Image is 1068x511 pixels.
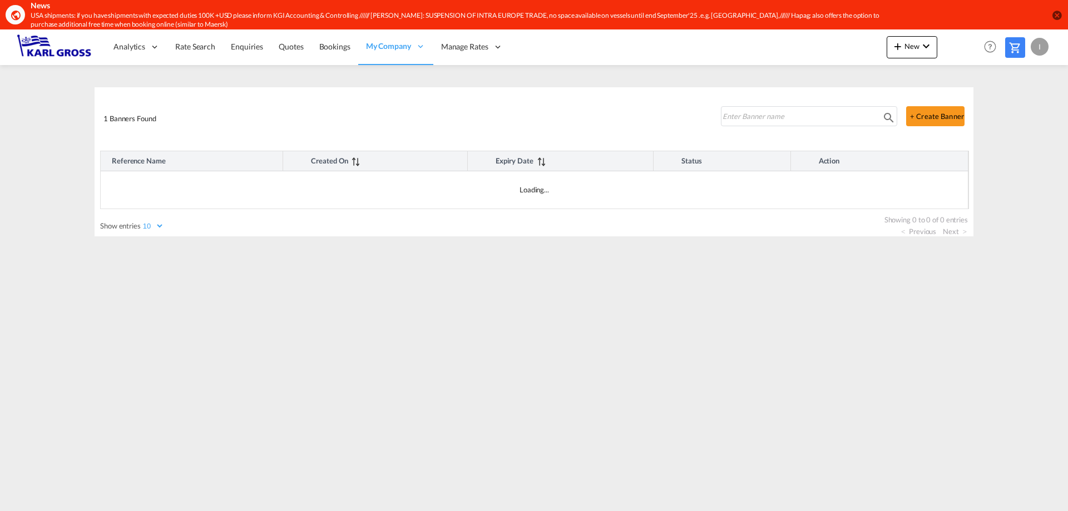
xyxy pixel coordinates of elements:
[31,11,904,30] div: USA shipments: if you have shipments with expected duties 100K +USD please inform KGI Accounting ...
[887,36,937,58] button: icon-plus 400-fgNewicon-chevron-down
[1051,9,1062,21] button: icon-close-circle
[891,42,933,51] span: New
[101,151,283,171] th: Reference Name
[167,29,223,65] a: Rate Search
[981,37,1005,57] div: Help
[919,39,933,53] md-icon: icon-chevron-down
[981,37,1000,56] span: Help
[433,29,511,65] div: Manage Rates
[319,42,350,51] span: Bookings
[891,39,904,53] md-icon: icon-plus 400-fg
[791,151,968,171] th: Action
[271,29,311,65] a: Quotes
[358,29,433,65] div: My Company
[113,41,145,52] span: Analytics
[441,41,488,52] span: Manage Rates
[100,221,164,231] label: Show entries
[882,111,896,125] md-icon: icon-magnify
[10,9,21,21] md-icon: icon-earth
[106,29,167,65] div: Analytics
[223,29,271,65] a: Enquiries
[468,151,654,171] th: Expiry Date
[906,106,965,126] button: + Create Banner
[283,151,467,171] th: Created On
[943,226,967,236] a: Next
[175,42,215,51] span: Rate Search
[17,34,92,59] img: 3269c73066d711f095e541db4db89301.png
[311,29,358,65] a: Bookings
[106,209,968,225] div: Showing 0 to 0 of 0 entries
[99,92,708,141] div: 1 Banners Found
[654,151,790,171] th: Status
[101,171,968,209] td: Loading...
[141,221,164,231] select: Show entries
[721,108,877,125] input: Enter Banner name
[279,42,303,51] span: Quotes
[901,226,936,236] a: Previous
[1031,38,1049,56] div: I
[231,42,263,51] span: Enquiries
[366,41,411,52] span: My Company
